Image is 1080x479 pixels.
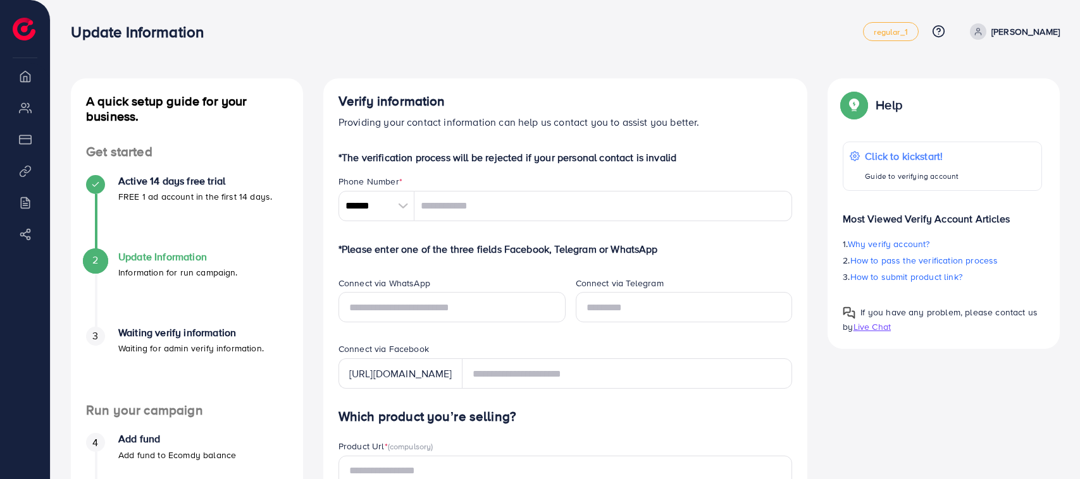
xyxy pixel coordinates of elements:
[843,236,1042,252] p: 1.
[338,358,462,389] div: [URL][DOMAIN_NAME]
[71,23,214,41] h3: Update Information
[843,306,1038,333] span: If you have any problem, please contact us by
[388,440,433,452] span: (compulsory)
[71,251,303,327] li: Update Information
[853,320,891,333] span: Live Chat
[865,149,959,164] p: Click to kickstart!
[118,175,272,187] h4: Active 14 days free trial
[843,94,866,116] img: Popup guide
[850,254,998,267] span: How to pass the verification process
[338,114,793,130] p: Providing your contact information can help us contact you to assist you better.
[118,447,236,463] p: Add fund to Ecomdy balance
[118,189,272,204] p: FREE 1 ad account in the first 14 days.
[92,435,98,450] span: 4
[71,94,303,124] h4: A quick setup guide for your business.
[71,403,303,418] h4: Run your campaign
[338,241,793,257] p: *Please enter one of the three fields Facebook, Telegram or WhatsApp
[338,409,793,425] h4: Which product you’re selling?
[118,251,238,263] h4: Update Information
[118,341,264,356] p: Waiting for admin verify information.
[991,24,1060,39] p: [PERSON_NAME]
[118,327,264,339] h4: Waiting verify information
[338,94,793,109] h4: Verify information
[338,277,430,289] label: Connect via WhatsApp
[876,97,902,112] p: Help
[843,201,1042,226] p: Most Viewed Verify Account Articles
[965,23,1060,40] a: [PERSON_NAME]
[874,28,907,36] span: regular_1
[338,150,793,165] p: *The verification process will be rejected if your personal contact is invalid
[850,270,962,283] span: How to submit product link?
[338,175,402,188] label: Phone Number
[92,329,98,343] span: 3
[118,433,236,445] h4: Add fund
[71,175,303,251] li: Active 14 days free trial
[865,169,959,184] p: Guide to verifying account
[843,306,855,319] img: Popup guide
[338,440,433,452] label: Product Url
[576,277,664,289] label: Connect via Telegram
[843,253,1042,268] p: 2.
[843,269,1042,284] p: 3.
[118,265,238,280] p: Information for run campaign.
[71,327,303,403] li: Waiting verify information
[71,144,303,160] h4: Get started
[13,18,35,40] img: logo
[863,22,918,41] a: regular_1
[92,253,98,267] span: 2
[338,343,429,355] label: Connect via Facebook
[848,238,930,250] span: Why verify account?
